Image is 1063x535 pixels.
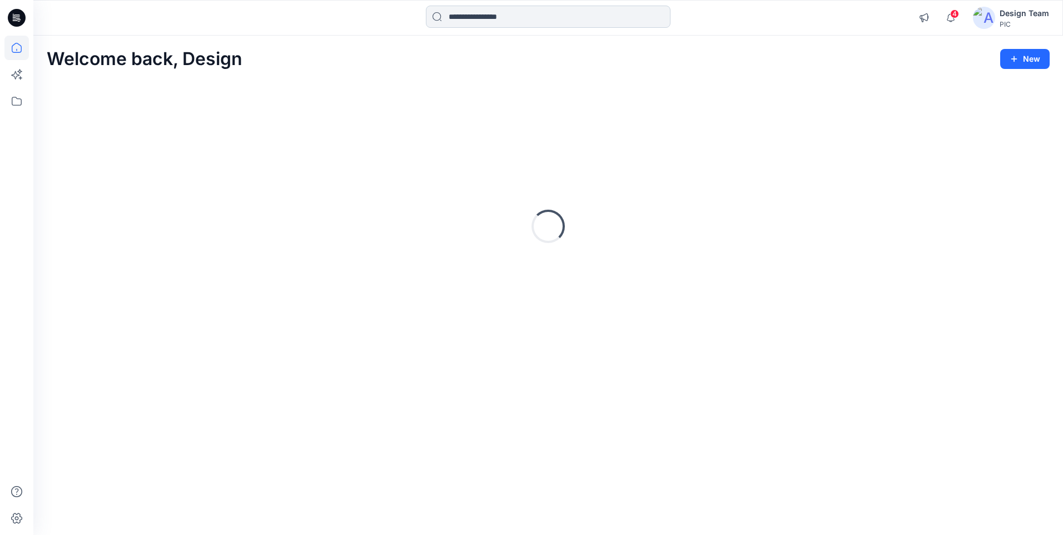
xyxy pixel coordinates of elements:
div: Design Team [1000,7,1049,20]
img: avatar [973,7,995,29]
div: PIC [1000,20,1049,28]
button: New [1000,49,1050,69]
h2: Welcome back, Design [47,49,242,70]
span: 4 [950,9,959,18]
